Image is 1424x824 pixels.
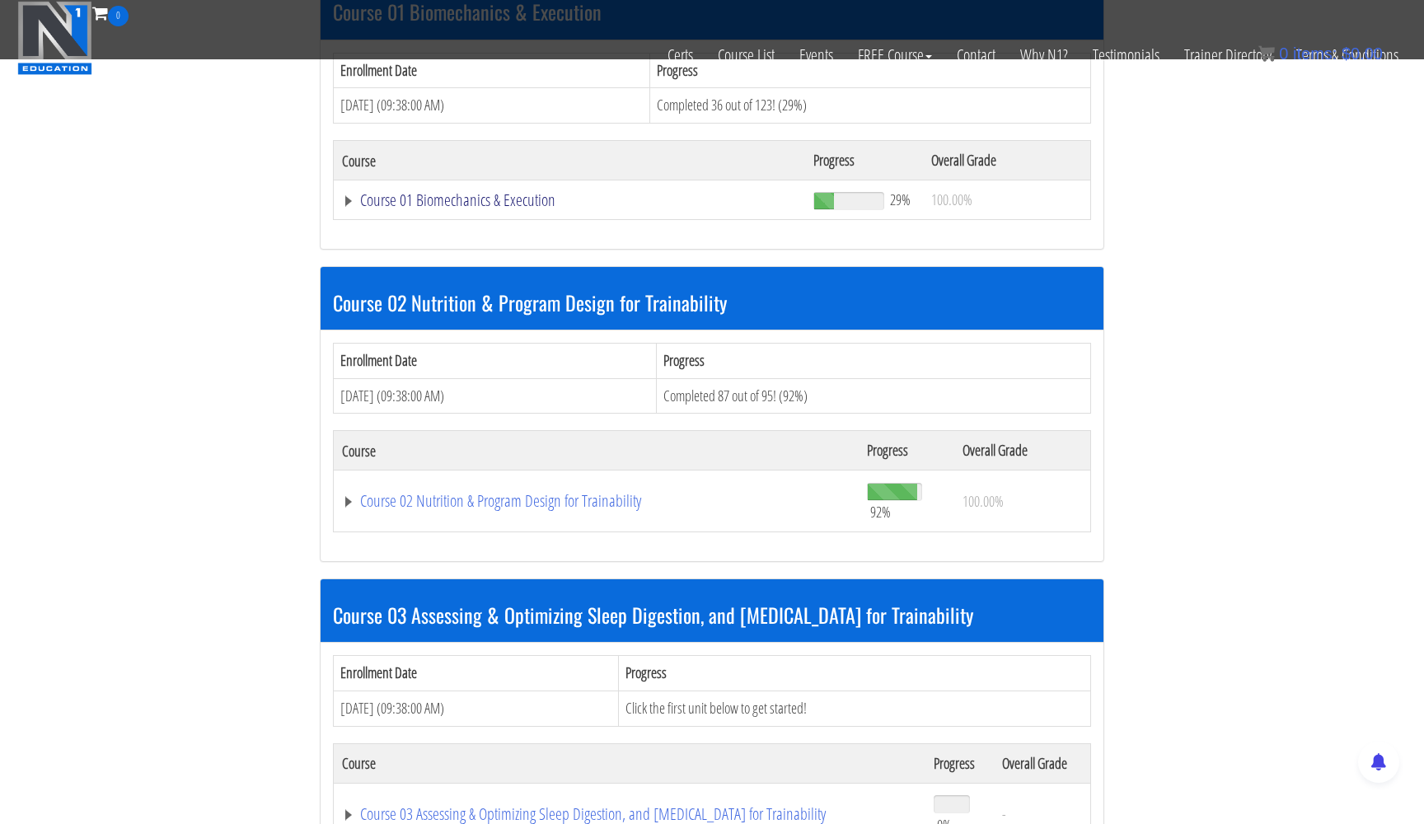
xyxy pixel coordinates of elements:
th: Overall Grade [994,743,1091,783]
a: Course 01 Biomechanics & Execution [342,192,797,208]
a: Trainer Directory [1172,26,1284,84]
th: Course [334,743,926,783]
a: 0 [92,2,129,24]
a: Certs [655,26,705,84]
td: Click the first unit below to get started! [618,691,1090,727]
h3: Course 02 Nutrition & Program Design for Trainability [333,292,1091,313]
span: 0 [1279,44,1288,63]
th: Overall Grade [954,431,1090,471]
td: Completed 36 out of 123! (29%) [650,88,1091,124]
span: 0 [108,6,129,26]
img: n1-education [17,1,92,75]
a: Events [787,26,845,84]
a: Course List [705,26,787,84]
th: Enrollment Date [334,656,619,691]
a: FREE Course [845,26,944,84]
span: items: [1293,44,1337,63]
span: $ [1342,44,1351,63]
td: 100.00% [954,471,1090,532]
a: Course 03 Assessing & Optimizing Sleep Digestion, and [MEDICAL_DATA] for Trainability [342,806,917,822]
th: Overall Grade [923,141,1091,180]
bdi: 0.00 [1342,44,1383,63]
th: Progress [925,743,994,783]
th: Course [334,431,859,471]
img: icon11.png [1258,45,1275,62]
a: Why N1? [1008,26,1080,84]
span: 92% [870,503,891,521]
a: Course 02 Nutrition & Program Design for Trainability [342,493,850,509]
th: Enrollment Date [334,344,657,379]
span: 29% [890,190,911,208]
th: Progress [859,431,954,471]
h3: Course 03 Assessing & Optimizing Sleep Digestion, and [MEDICAL_DATA] for Trainability [333,604,1091,625]
td: [DATE] (09:38:00 AM) [334,378,657,414]
td: Completed 87 out of 95! (92%) [657,378,1091,414]
th: Course [334,141,805,180]
th: Progress [657,344,1091,379]
a: 0 items: $0.00 [1258,44,1383,63]
th: Progress [618,656,1090,691]
a: Testimonials [1080,26,1172,84]
a: Terms & Conditions [1284,26,1411,84]
th: Progress [805,141,923,180]
td: [DATE] (09:38:00 AM) [334,691,619,727]
td: 100.00% [923,180,1091,220]
a: Contact [944,26,1008,84]
td: [DATE] (09:38:00 AM) [334,88,650,124]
